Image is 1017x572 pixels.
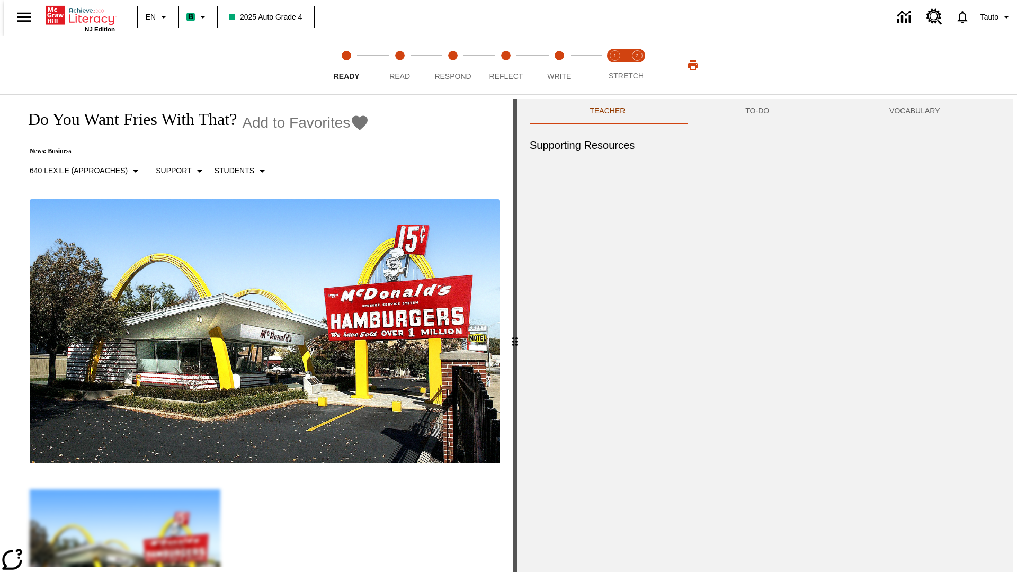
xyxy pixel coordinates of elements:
button: Teacher [530,99,685,124]
button: Scaffolds, Support [151,162,210,181]
button: Select Student [210,162,273,181]
text: 1 [613,53,616,58]
div: Home [46,4,115,32]
button: Read step 2 of 5 [369,36,430,94]
button: Add to Favorites - Do You Want Fries With That? [242,113,369,132]
span: NJ Edition [85,26,115,32]
a: Notifications [949,3,976,31]
div: activity [517,99,1013,572]
button: Select Lexile, 640 Lexile (Approaches) [25,162,146,181]
p: Students [215,165,254,176]
button: Write step 5 of 5 [529,36,590,94]
button: Stretch Respond step 2 of 2 [622,36,653,94]
span: B [188,10,193,23]
span: Read [389,72,410,81]
button: Ready step 1 of 5 [316,36,377,94]
div: Instructional Panel Tabs [530,99,1000,124]
p: Support [156,165,191,176]
a: Resource Center, Will open in new tab [920,3,949,31]
button: Respond step 3 of 5 [422,36,484,94]
p: 640 Lexile (Approaches) [30,165,128,176]
span: EN [146,12,156,23]
span: STRETCH [609,71,644,80]
button: Profile/Settings [976,7,1017,26]
span: Respond [434,72,471,81]
span: Reflect [489,72,523,81]
button: Stretch Read step 1 of 2 [600,36,630,94]
button: Reflect step 4 of 5 [475,36,537,94]
p: News: Business [17,147,369,155]
button: VOCABULARY [829,99,1000,124]
h1: Do You Want Fries With That? [17,110,237,129]
img: One of the first McDonald's stores, with the iconic red sign and golden arches. [30,199,500,464]
button: Boost Class color is mint green. Change class color [182,7,213,26]
button: TO-DO [685,99,829,124]
span: Tauto [980,12,998,23]
div: reading [4,99,513,567]
button: Open side menu [8,2,40,33]
h6: Supporting Resources [530,137,1000,154]
a: Data Center [891,3,920,32]
span: 2025 Auto Grade 4 [229,12,302,23]
button: Print [676,56,710,75]
div: Press Enter or Spacebar and then press right and left arrow keys to move the slider [513,99,517,572]
span: Ready [334,72,360,81]
text: 2 [636,53,638,58]
span: Add to Favorites [242,114,350,131]
span: Write [547,72,571,81]
button: Language: EN, Select a language [141,7,175,26]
